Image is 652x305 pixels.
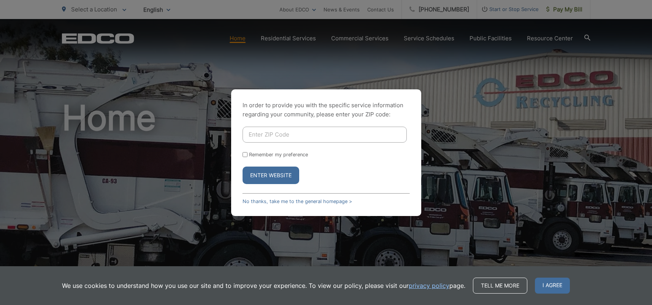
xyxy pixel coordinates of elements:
[473,278,527,294] a: Tell me more
[243,127,407,143] input: Enter ZIP Code
[243,167,299,184] button: Enter Website
[243,101,410,119] p: In order to provide you with the specific service information regarding your community, please en...
[243,199,352,204] a: No thanks, take me to the general homepage >
[249,152,308,157] label: Remember my preference
[62,281,465,290] p: We use cookies to understand how you use our site and to improve your experience. To view our pol...
[535,278,570,294] span: I agree
[409,281,449,290] a: privacy policy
